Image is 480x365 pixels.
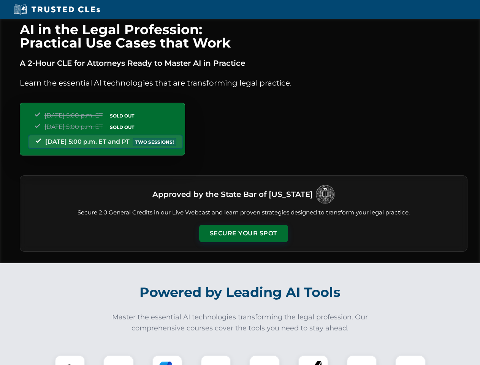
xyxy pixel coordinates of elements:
p: Secure 2.0 General Credits in our Live Webcast and learn proven strategies designed to transform ... [29,208,458,217]
span: [DATE] 5:00 p.m. ET [44,112,103,119]
img: Logo [316,185,335,204]
h3: Approved by the State Bar of [US_STATE] [152,187,313,201]
img: Trusted CLEs [11,4,102,15]
p: Learn the essential AI technologies that are transforming legal practice. [20,77,467,89]
h1: AI in the Legal Profession: Practical Use Cases that Work [20,23,467,49]
h2: Powered by Leading AI Tools [30,279,451,306]
button: Secure Your Spot [199,225,288,242]
p: A 2-Hour CLE for Attorneys Ready to Master AI in Practice [20,57,467,69]
span: SOLD OUT [107,112,137,120]
p: Master the essential AI technologies transforming the legal profession. Our comprehensive courses... [107,312,373,334]
span: SOLD OUT [107,123,137,131]
span: [DATE] 5:00 p.m. ET [44,123,103,130]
